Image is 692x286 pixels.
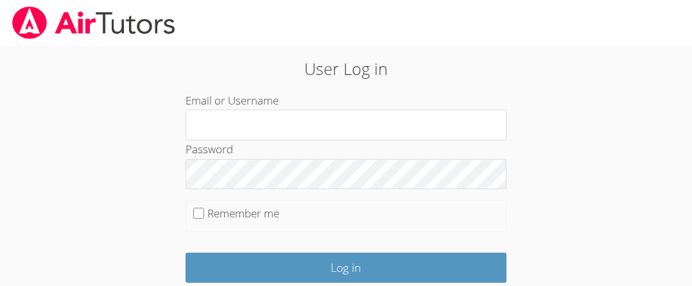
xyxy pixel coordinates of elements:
label: Email or Username [186,93,279,108]
label: Remember me [207,206,279,221]
img: airtutors_banner-c4298cdbf04f3fff15de1276eac7730deb9818008684d7c2e4769d2f7ddbe033.png [11,6,177,39]
label: Password [186,142,233,156]
input: Log in [186,253,506,283]
h2: User Log in [97,56,595,81]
